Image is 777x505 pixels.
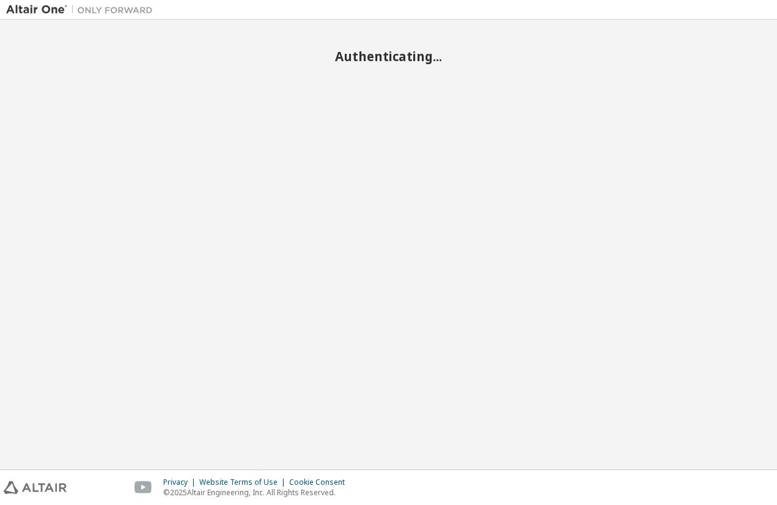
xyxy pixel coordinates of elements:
img: altair_logo.svg [4,481,67,494]
div: Cookie Consent [289,477,352,487]
img: youtube.svg [134,481,152,494]
img: Altair One [6,4,159,16]
div: Privacy [163,477,199,487]
h2: Authenticating... [6,48,771,64]
p: © 2025 Altair Engineering, Inc. All Rights Reserved. [163,487,352,498]
div: Website Terms of Use [199,477,289,487]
